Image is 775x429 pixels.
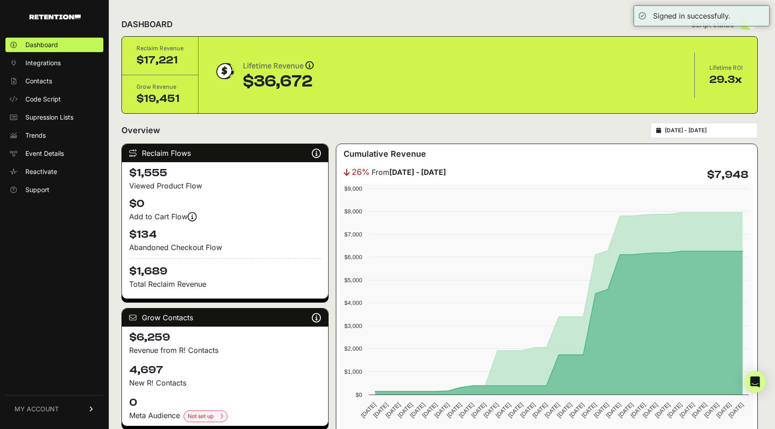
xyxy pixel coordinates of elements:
[25,185,49,194] span: Support
[29,14,81,19] img: Retention.com
[372,401,390,419] text: [DATE]
[5,110,103,125] a: Supression Lists
[494,401,512,419] text: [DATE]
[136,53,184,67] div: $17,221
[129,279,321,289] p: Total Reclaim Revenue
[519,401,537,419] text: [DATE]
[129,258,321,279] h4: $1,689
[678,401,696,419] text: [DATE]
[136,92,184,106] div: $19,451
[25,149,64,158] span: Event Details
[5,183,103,197] a: Support
[389,168,446,177] strong: [DATE] - [DATE]
[25,77,52,86] span: Contacts
[433,401,451,419] text: [DATE]
[5,146,103,161] a: Event Details
[592,401,610,419] text: [DATE]
[605,401,622,419] text: [DATE]
[715,401,733,419] text: [DATE]
[243,60,314,72] div: Lifetime Revenue
[421,401,439,419] text: [DATE]
[709,72,743,87] div: 29.3x
[129,377,321,388] p: New R! Contacts
[703,401,721,419] text: [DATE]
[344,148,426,160] h3: Cumulative Revenue
[641,401,659,419] text: [DATE]
[344,254,362,260] text: $6,000
[25,40,58,49] span: Dashboard
[344,208,362,215] text: $8,000
[356,391,362,398] text: $0
[129,227,321,242] h4: $134
[580,401,598,419] text: [DATE]
[707,168,748,182] h4: $7,948
[482,401,500,419] text: [DATE]
[543,401,561,419] text: [DATE]
[397,401,414,419] text: [DATE]
[344,299,362,306] text: $4,000
[129,395,321,410] h4: 0
[629,401,647,419] text: [DATE]
[5,56,103,70] a: Integrations
[458,401,475,419] text: [DATE]
[344,231,362,238] text: $7,000
[136,44,184,53] div: Reclaim Revenue
[744,371,766,393] div: Open Intercom Messenger
[372,167,446,178] span: From
[5,74,103,88] a: Contacts
[344,277,362,284] text: $5,000
[129,363,321,377] h4: 4,697
[384,401,402,419] text: [DATE]
[709,63,743,72] div: Lifetime ROI
[213,60,236,82] img: dollar-coin-05c43ed7efb7bc0c12610022525b4bbbb207c7efeef5aecc26f025e68dcafac9.png
[122,144,328,162] div: Reclaim Flows
[25,131,46,140] span: Trends
[556,401,573,419] text: [DATE]
[360,401,378,419] text: [DATE]
[568,401,586,419] text: [DATE]
[5,164,103,179] a: Reactivate
[25,167,57,176] span: Reactivate
[15,405,59,414] span: MY ACCOUNT
[666,401,683,419] text: [DATE]
[470,401,488,419] text: [DATE]
[136,82,184,92] div: Grow Revenue
[129,180,321,191] div: Viewed Product Flow
[121,18,173,31] h2: DASHBOARD
[129,197,321,211] h4: $0
[121,124,160,137] h2: Overview
[344,323,362,329] text: $3,000
[129,211,321,222] div: Add to Cart Flow
[344,185,362,192] text: $9,000
[5,38,103,52] a: Dashboard
[691,401,708,419] text: [DATE]
[25,113,73,122] span: Supression Lists
[5,92,103,106] a: Code Script
[344,368,362,375] text: $1,000
[5,395,103,423] a: MY ACCOUNT
[446,401,463,419] text: [DATE]
[727,401,745,419] text: [DATE]
[129,410,321,422] div: Meta Audience
[352,166,370,178] span: 26%
[617,401,635,419] text: [DATE]
[654,401,671,419] text: [DATE]
[25,95,61,104] span: Code Script
[129,242,321,253] div: Abandoned Checkout Flow
[653,10,731,21] div: Signed in successfully.
[5,128,103,143] a: Trends
[129,345,321,356] p: Revenue from R! Contacts
[531,401,549,419] text: [DATE]
[409,401,426,419] text: [DATE]
[129,166,321,180] h4: $1,555
[122,308,328,327] div: Grow Contacts
[25,58,61,67] span: Integrations
[507,401,524,419] text: [DATE]
[243,72,314,91] div: $36,672
[344,345,362,352] text: $2,000
[129,330,321,345] h4: $6,259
